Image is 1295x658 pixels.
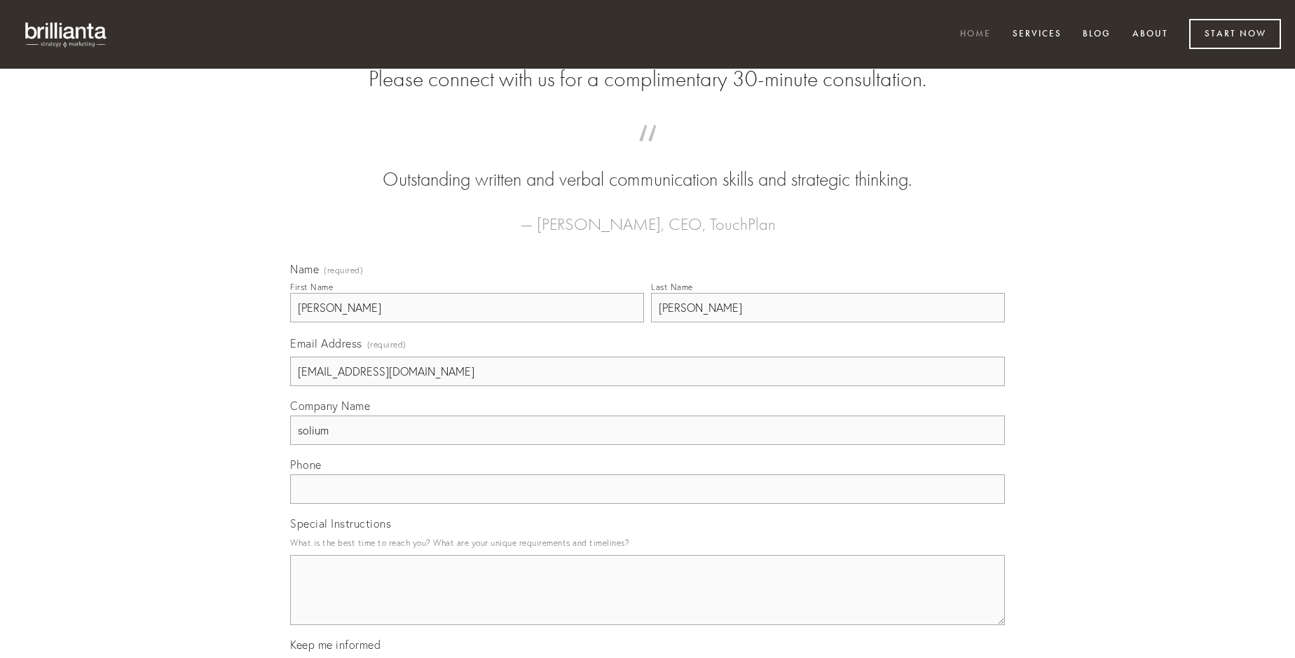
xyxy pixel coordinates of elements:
[290,262,319,276] span: Name
[367,335,406,354] span: (required)
[324,266,363,275] span: (required)
[290,533,1005,552] p: What is the best time to reach you? What are your unique requirements and timelines?
[1123,23,1177,46] a: About
[313,139,982,166] span: “
[290,399,370,413] span: Company Name
[951,23,1000,46] a: Home
[651,282,693,292] div: Last Name
[313,193,982,238] figcaption: — [PERSON_NAME], CEO, TouchPlan
[290,458,322,472] span: Phone
[290,336,362,350] span: Email Address
[313,139,982,193] blockquote: Outstanding written and verbal communication skills and strategic thinking.
[1003,23,1071,46] a: Services
[14,14,119,55] img: brillianta - research, strategy, marketing
[1189,19,1281,49] a: Start Now
[290,66,1005,92] h2: Please connect with us for a complimentary 30-minute consultation.
[290,638,381,652] span: Keep me informed
[290,516,391,530] span: Special Instructions
[290,282,333,292] div: First Name
[1074,23,1120,46] a: Blog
